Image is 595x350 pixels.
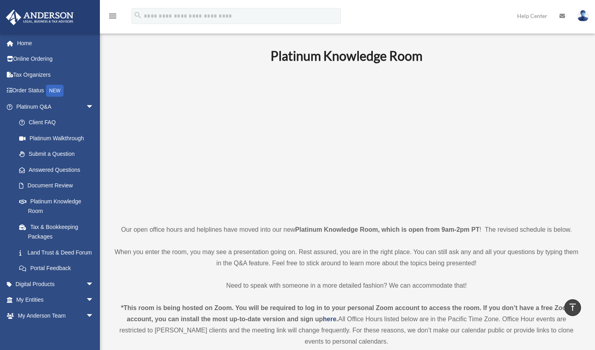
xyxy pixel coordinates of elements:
[6,51,106,67] a: Online Ordering
[6,35,106,51] a: Home
[86,308,102,324] span: arrow_drop_down
[564,299,581,316] a: vertical_align_top
[11,178,106,194] a: Document Review
[6,99,106,115] a: Platinum Q&Aarrow_drop_down
[11,245,106,261] a: Land Trust & Deed Forum
[11,115,106,131] a: Client FAQ
[121,304,572,322] strong: *This room is being hosted on Zoom. You will be required to log in to your personal Zoom account ...
[227,74,466,209] iframe: 231110_Toby_KnowledgeRoom
[11,261,106,276] a: Portal Feedback
[4,10,76,25] img: Anderson Advisors Platinum Portal
[46,85,64,97] div: NEW
[114,224,579,235] p: Our open office hours and helplines have moved into our new ! The revised schedule is below.
[6,83,106,99] a: Order StatusNEW
[11,130,106,146] a: Platinum Walkthrough
[11,193,102,219] a: Platinum Knowledge Room
[6,292,106,308] a: My Entitiesarrow_drop_down
[11,146,106,162] a: Submit a Question
[6,67,106,83] a: Tax Organizers
[11,219,106,245] a: Tax & Bookkeeping Packages
[323,316,336,322] a: here
[6,276,106,292] a: Digital Productsarrow_drop_down
[336,316,338,322] strong: .
[86,99,102,115] span: arrow_drop_down
[86,292,102,308] span: arrow_drop_down
[108,14,117,21] a: menu
[577,10,589,22] img: User Pic
[114,302,579,347] div: All Office Hours listed below are in the Pacific Time Zone. Office Hour events are restricted to ...
[114,280,579,291] p: Need to speak with someone in a more detailed fashion? We can accommodate that!
[114,247,579,269] p: When you enter the room, you may see a presentation going on. Rest assured, you are in the right ...
[295,226,480,233] strong: Platinum Knowledge Room, which is open from 9am-2pm PT
[11,162,106,178] a: Answered Questions
[86,276,102,292] span: arrow_drop_down
[568,302,577,312] i: vertical_align_top
[271,48,422,64] b: Platinum Knowledge Room
[6,308,106,324] a: My Anderson Teamarrow_drop_down
[108,11,117,21] i: menu
[133,11,142,20] i: search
